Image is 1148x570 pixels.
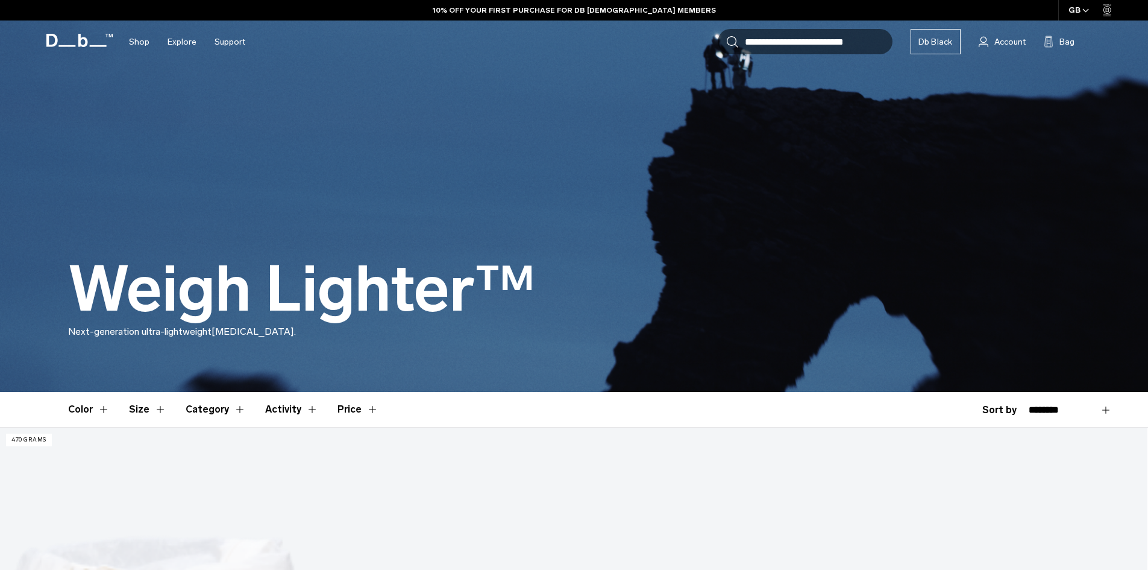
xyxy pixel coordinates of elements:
p: 470 grams [6,434,52,446]
h1: Weigh Lighter™ [68,255,535,325]
button: Toggle Filter [68,392,110,427]
button: Toggle Price [337,392,378,427]
a: 10% OFF YOUR FIRST PURCHASE FOR DB [DEMOGRAPHIC_DATA] MEMBERS [433,5,716,16]
button: Toggle Filter [265,392,318,427]
span: [MEDICAL_DATA]. [212,326,296,337]
span: Bag [1059,36,1074,48]
span: Account [994,36,1026,48]
nav: Main Navigation [120,21,254,63]
a: Account [979,34,1026,49]
button: Toggle Filter [186,392,246,427]
a: Shop [129,21,149,63]
a: Db Black [911,29,961,54]
button: Toggle Filter [129,392,166,427]
button: Bag [1044,34,1074,49]
span: Next-generation ultra-lightweight [68,326,212,337]
a: Explore [168,21,196,63]
a: Support [215,21,245,63]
